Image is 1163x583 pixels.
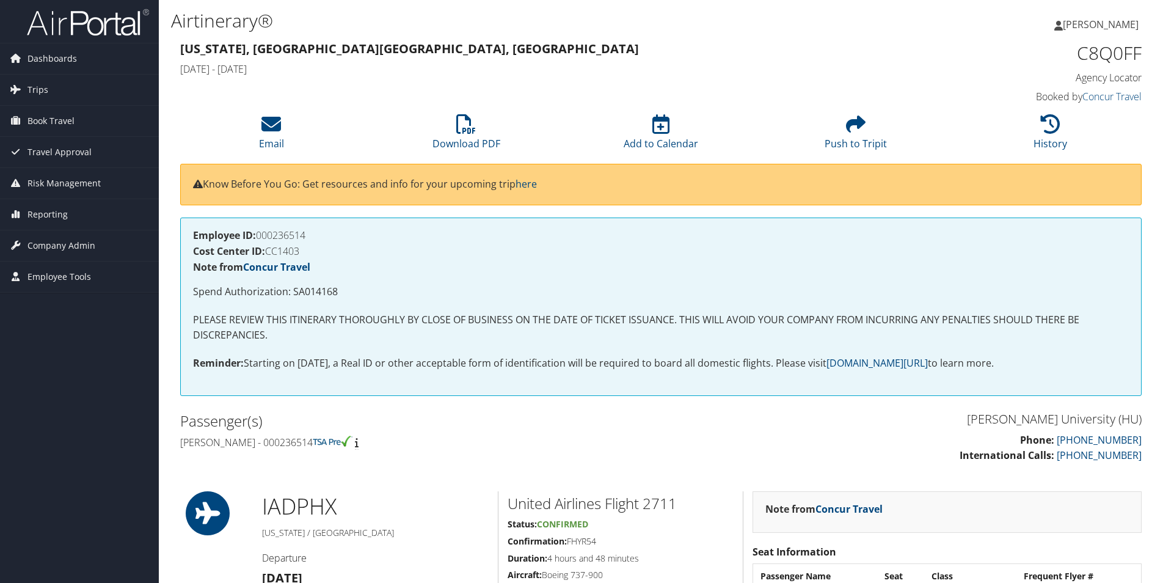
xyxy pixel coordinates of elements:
[27,168,101,199] span: Risk Management
[508,569,734,581] h5: Boeing 737-900
[915,90,1142,103] h4: Booked by
[1063,18,1139,31] span: [PERSON_NAME]
[508,493,734,514] h2: United Airlines Flight 2711
[825,121,887,150] a: Push to Tripit
[193,356,244,370] strong: Reminder:
[193,244,265,258] strong: Cost Center ID:
[1054,6,1151,43] a: [PERSON_NAME]
[193,229,256,242] strong: Employee ID:
[27,199,68,230] span: Reporting
[765,502,883,516] strong: Note from
[960,449,1054,462] strong: International Calls:
[826,356,928,370] a: [DOMAIN_NAME][URL]
[193,246,1129,256] h4: CC1403
[262,527,489,539] h5: [US_STATE] / [GEOGRAPHIC_DATA]
[915,40,1142,66] h1: C8Q0FF
[508,569,542,581] strong: Aircraft:
[180,40,639,57] strong: [US_STATE], [GEOGRAPHIC_DATA] [GEOGRAPHIC_DATA], [GEOGRAPHIC_DATA]
[262,491,489,522] h1: IAD PHX
[193,312,1129,343] p: PLEASE REVIEW THIS ITINERARY THOROUGHLY BY CLOSE OF BUSINESS ON THE DATE OF TICKET ISSUANCE. THIS...
[508,535,734,548] h5: FHYR54
[1082,90,1142,103] a: Concur Travel
[516,177,537,191] a: here
[262,551,489,565] h4: Departure
[180,436,652,449] h4: [PERSON_NAME] - 000236514
[1057,433,1142,447] a: [PHONE_NUMBER]
[624,121,698,150] a: Add to Calendar
[27,262,91,292] span: Employee Tools
[180,411,652,431] h2: Passenger(s)
[27,75,48,105] span: Trips
[193,356,1129,372] p: Starting on [DATE], a Real ID or other acceptable form of identification will be required to boar...
[432,121,500,150] a: Download PDF
[508,535,567,547] strong: Confirmation:
[27,106,75,136] span: Book Travel
[171,8,824,34] h1: Airtinerary®
[508,552,547,564] strong: Duration:
[27,230,95,261] span: Company Admin
[27,43,77,74] span: Dashboards
[1057,449,1142,462] a: [PHONE_NUMBER]
[27,137,92,167] span: Travel Approval
[1020,433,1054,447] strong: Phone:
[537,518,588,530] span: Confirmed
[259,121,284,150] a: Email
[670,411,1142,428] h3: [PERSON_NAME] University (HU)
[193,177,1129,193] p: Know Before You Go: Get resources and info for your upcoming trip
[27,8,149,37] img: airportal-logo.png
[180,62,897,76] h4: [DATE] - [DATE]
[753,545,836,559] strong: Seat Information
[915,71,1142,84] h4: Agency Locator
[313,436,352,447] img: tsa-precheck.png
[1034,121,1067,150] a: History
[193,230,1129,240] h4: 000236514
[243,260,310,274] a: Concur Travel
[815,502,883,516] a: Concur Travel
[193,284,1129,300] p: Spend Authorization: SA014168
[508,552,734,565] h5: 4 hours and 48 minutes
[193,260,310,274] strong: Note from
[508,518,537,530] strong: Status:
